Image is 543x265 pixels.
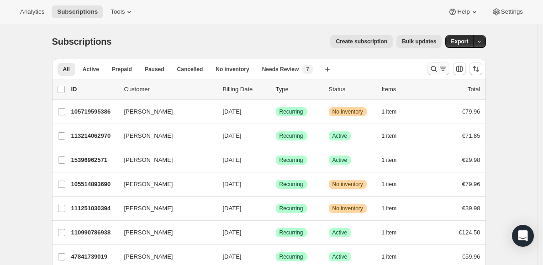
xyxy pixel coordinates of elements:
[453,62,466,75] button: Customize table column order and visibility
[83,66,99,73] span: Active
[124,156,173,165] span: [PERSON_NAME]
[332,132,348,140] span: Active
[462,132,480,139] span: €71.85
[382,156,397,164] span: 1 item
[279,108,303,115] span: Recurring
[382,130,407,142] button: 1 item
[63,66,70,73] span: All
[71,85,117,94] p: ID
[71,178,480,191] div: 105514893690[PERSON_NAME][DATE]SuccessRecurringWarningNo inventory1 item€79.96
[459,229,480,236] span: €124.50
[279,181,303,188] span: Recurring
[402,38,436,45] span: Bulk updates
[223,85,269,94] p: Billing Date
[279,156,303,164] span: Recurring
[124,85,216,94] p: Customer
[320,63,335,76] button: Create new view
[124,204,173,213] span: [PERSON_NAME]
[119,201,210,216] button: [PERSON_NAME]
[20,8,44,16] span: Analytics
[382,181,397,188] span: 1 item
[124,107,173,116] span: [PERSON_NAME]
[486,5,528,18] button: Settings
[71,250,480,263] div: 47841739019[PERSON_NAME][DATE]SuccessRecurringSuccessActive1 item€59.96
[71,154,480,166] div: 15396962571[PERSON_NAME][DATE]SuccessRecurringSuccessActive1 item€29.98
[216,66,249,73] span: No inventory
[382,226,407,239] button: 1 item
[112,66,132,73] span: Prepaid
[306,66,309,73] span: 7
[462,108,480,115] span: €79.96
[279,132,303,140] span: Recurring
[332,181,363,188] span: No inventory
[382,85,427,94] div: Items
[382,253,397,260] span: 1 item
[332,253,348,260] span: Active
[445,35,474,48] button: Export
[124,252,173,261] span: [PERSON_NAME]
[332,156,348,164] span: Active
[451,38,468,45] span: Export
[329,85,374,94] p: Status
[223,229,242,236] span: [DATE]
[223,108,242,115] span: [DATE]
[177,66,203,73] span: Cancelled
[330,35,393,48] button: Create subscription
[457,8,469,16] span: Help
[427,62,449,75] button: Search and filter results
[71,252,117,261] p: 47841739019
[119,249,210,264] button: [PERSON_NAME]
[71,156,117,165] p: 15396962571
[262,66,299,73] span: Needs Review
[382,105,407,118] button: 1 item
[52,36,112,47] span: Subscriptions
[469,62,482,75] button: Sort the results
[279,229,303,236] span: Recurring
[332,229,348,236] span: Active
[382,229,397,236] span: 1 item
[223,253,242,260] span: [DATE]
[145,66,164,73] span: Paused
[71,131,117,140] p: 113214062970
[279,205,303,212] span: Recurring
[382,178,407,191] button: 1 item
[124,131,173,140] span: [PERSON_NAME]
[124,228,173,237] span: [PERSON_NAME]
[279,253,303,260] span: Recurring
[71,202,480,215] div: 111251030394[PERSON_NAME][DATE]SuccessRecurringWarningNo inventory1 item€39.98
[382,250,407,263] button: 1 item
[276,85,322,94] div: Type
[119,153,210,167] button: [PERSON_NAME]
[71,107,117,116] p: 105719595386
[382,205,397,212] span: 1 item
[119,225,210,240] button: [PERSON_NAME]
[512,225,534,247] div: Open Intercom Messenger
[15,5,50,18] button: Analytics
[124,180,173,189] span: [PERSON_NAME]
[468,85,480,94] p: Total
[223,205,242,212] span: [DATE]
[382,154,407,166] button: 1 item
[501,8,523,16] span: Settings
[111,8,125,16] span: Tools
[71,228,117,237] p: 110990786938
[382,132,397,140] span: 1 item
[52,5,103,18] button: Subscriptions
[382,202,407,215] button: 1 item
[223,181,242,187] span: [DATE]
[336,38,387,45] span: Create subscription
[396,35,442,48] button: Bulk updates
[71,85,480,94] div: IDCustomerBilling DateTypeStatusItemsTotal
[462,205,480,212] span: €39.98
[71,130,480,142] div: 113214062970[PERSON_NAME][DATE]SuccessRecurringSuccessActive1 item€71.85
[71,105,480,118] div: 105719595386[PERSON_NAME][DATE]SuccessRecurringWarningNo inventory1 item€79.96
[382,108,397,115] span: 1 item
[462,253,480,260] span: €59.96
[57,8,98,16] span: Subscriptions
[223,132,242,139] span: [DATE]
[332,108,363,115] span: No inventory
[119,129,210,143] button: [PERSON_NAME]
[223,156,242,163] span: [DATE]
[71,226,480,239] div: 110990786938[PERSON_NAME][DATE]SuccessRecurringSuccessActive1 item€124.50
[462,181,480,187] span: €79.96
